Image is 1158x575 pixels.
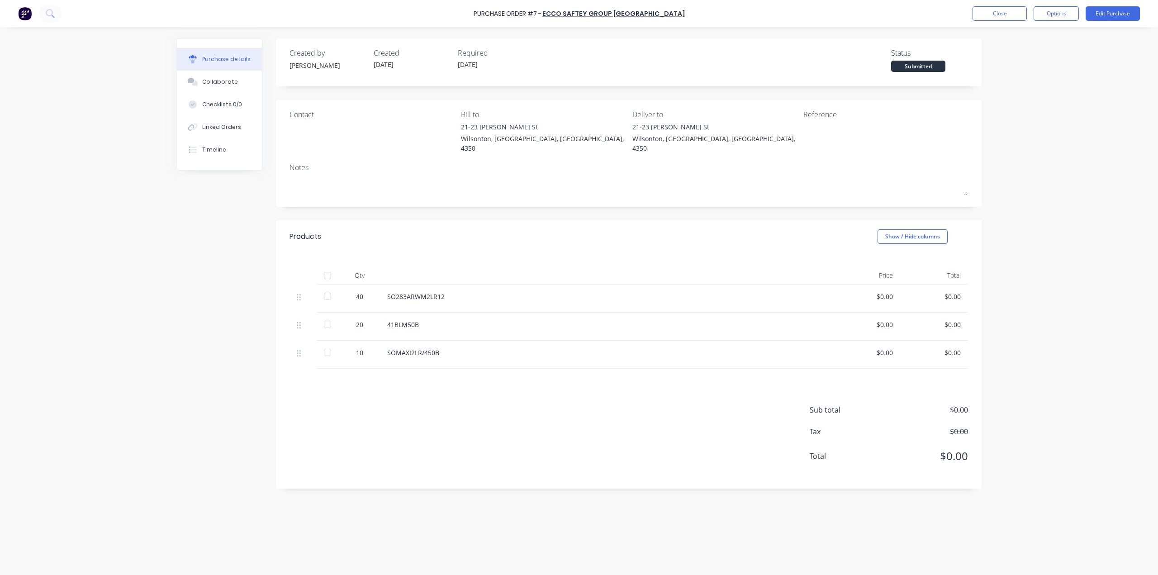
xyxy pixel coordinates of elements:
[289,162,968,173] div: Notes
[840,320,893,329] div: $0.00
[461,134,626,153] div: Wilsonton, [GEOGRAPHIC_DATA], [GEOGRAPHIC_DATA], 4350
[878,404,968,415] span: $0.00
[346,348,373,357] div: 10
[907,292,961,301] div: $0.00
[1034,6,1079,21] button: Options
[803,109,968,120] div: Reference
[18,7,32,20] img: Factory
[461,109,626,120] div: Bill to
[177,116,262,138] button: Linked Orders
[1086,6,1140,21] button: Edit Purchase
[973,6,1027,21] button: Close
[339,266,380,285] div: Qty
[900,266,968,285] div: Total
[632,109,797,120] div: Deliver to
[202,78,238,86] div: Collaborate
[374,48,451,58] div: Created
[387,348,825,357] div: SOMAXI2LR/450B
[461,122,626,132] div: 21-23 [PERSON_NAME] St
[202,55,251,63] div: Purchase details
[289,231,321,242] div: Products
[387,320,825,329] div: 41BLM50B
[840,292,893,301] div: $0.00
[632,134,797,153] div: Wilsonton, [GEOGRAPHIC_DATA], [GEOGRAPHIC_DATA], 4350
[878,448,968,464] span: $0.00
[177,48,262,71] button: Purchase details
[832,266,900,285] div: Price
[289,48,366,58] div: Created by
[810,404,878,415] span: Sub total
[632,122,797,132] div: 21-23 [PERSON_NAME] St
[907,348,961,357] div: $0.00
[346,292,373,301] div: 40
[177,138,262,161] button: Timeline
[907,320,961,329] div: $0.00
[891,61,945,72] div: Submitted
[177,93,262,116] button: Checklists 0/0
[202,100,242,109] div: Checklists 0/0
[878,229,948,244] button: Show / Hide columns
[289,61,366,70] div: [PERSON_NAME]
[891,48,968,58] div: Status
[542,9,685,18] a: ECCO SAFTEY GROUP [GEOGRAPHIC_DATA]
[840,348,893,357] div: $0.00
[878,426,968,437] span: $0.00
[387,292,825,301] div: SO283ARWM2LR12
[202,146,226,154] div: Timeline
[202,123,241,131] div: Linked Orders
[177,71,262,93] button: Collaborate
[289,109,454,120] div: Contact
[458,48,535,58] div: Required
[474,9,541,19] div: Purchase Order #7 -
[810,426,878,437] span: Tax
[810,451,878,461] span: Total
[346,320,373,329] div: 20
